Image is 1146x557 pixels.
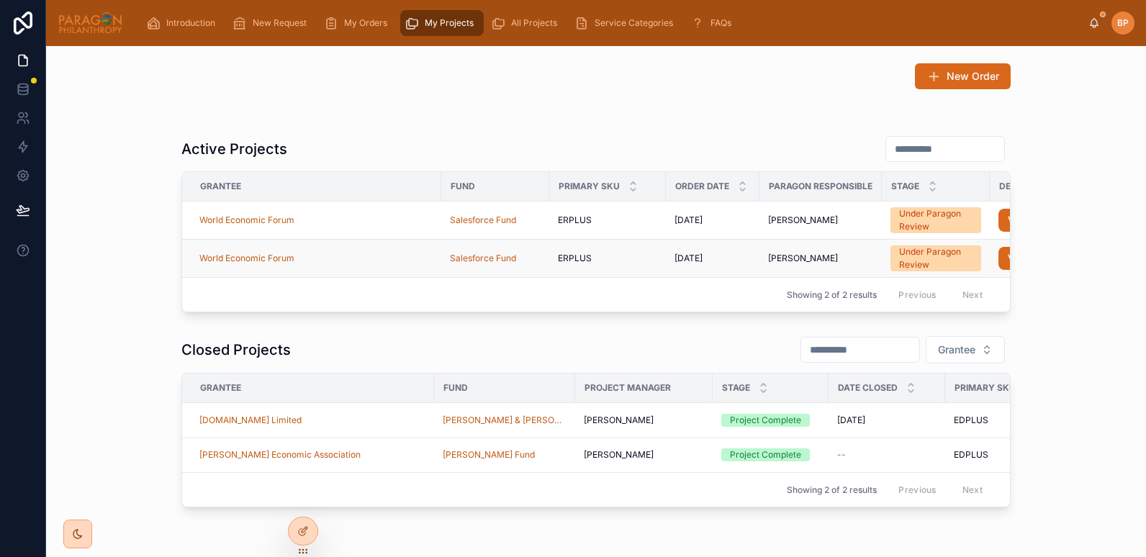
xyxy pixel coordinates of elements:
span: Date Closed [838,382,898,394]
a: [PERSON_NAME] [584,449,704,461]
a: Salesforce Fund [450,214,516,226]
a: Introduction [142,10,225,36]
span: [PERSON_NAME] [584,449,654,461]
div: Under Paragon Review [899,207,973,233]
a: [PERSON_NAME] Fund [443,449,567,461]
a: EDPLUS [954,449,1045,461]
span: All Projects [511,17,557,29]
span: Showing 2 of 2 results [787,484,877,496]
a: [PERSON_NAME] [768,214,873,226]
span: Details [999,181,1035,192]
span: Service Categories [595,17,673,29]
a: EDPLUS [954,415,1045,426]
div: Project Complete [730,448,801,461]
span: Introduction [166,17,215,29]
h1: Closed Projects [181,340,291,360]
a: [PERSON_NAME] [584,415,704,426]
a: World Economic Forum [199,253,433,264]
span: EDPLUS [954,449,988,461]
span: Stage [891,181,919,192]
span: FAQs [710,17,731,29]
button: Select Button [926,336,1005,363]
span: Stage [722,382,750,394]
a: [PERSON_NAME] [768,253,873,264]
a: [PERSON_NAME] & [PERSON_NAME] Fund [443,415,567,426]
a: New Request [228,10,317,36]
span: My Projects [425,17,474,29]
a: Project Complete [721,448,820,461]
span: Project Manager [585,382,671,394]
a: World Economic Forum [199,214,433,226]
a: Salesforce Fund [450,253,541,264]
span: New Order [947,69,999,83]
span: BP [1117,17,1129,29]
span: ERPLUS [558,253,592,264]
span: [DATE] [674,214,703,226]
a: [PERSON_NAME] Economic Association [199,449,425,461]
a: World Economic Forum [199,253,294,264]
div: Project Complete [730,414,801,427]
a: -- [837,449,937,461]
a: ERPLUS [558,214,657,226]
a: Salesforce Fund [450,214,541,226]
span: Grantee [200,181,241,192]
span: [PERSON_NAME] [584,415,654,426]
span: [PERSON_NAME] [768,253,838,264]
a: Salesforce Fund [450,253,516,264]
span: -- [837,449,846,461]
a: My Projects [400,10,484,36]
span: Order Date [675,181,729,192]
span: ERPLUS [558,214,592,226]
a: [DATE] [674,214,751,226]
a: Project Complete [721,414,820,427]
span: Fund [451,181,475,192]
a: My Orders [320,10,397,36]
button: View [998,209,1042,232]
span: Paragon Responsible [769,181,872,192]
span: Fund [443,382,468,394]
a: [DATE] [837,415,937,426]
a: [DOMAIN_NAME] Limited [199,415,302,426]
span: Showing 2 of 2 results [787,289,877,301]
span: Grantee [200,382,241,394]
a: View [998,215,1042,226]
a: View [998,209,1062,232]
a: Under Paragon Review [890,245,981,271]
a: All Projects [487,10,567,36]
span: [DATE] [837,415,865,426]
a: Under Paragon Review [890,207,981,233]
span: [DATE] [674,253,703,264]
a: [DOMAIN_NAME] Limited [199,415,425,426]
a: [DATE] [674,253,751,264]
button: New Order [915,63,1011,89]
a: [PERSON_NAME] Economic Association [199,449,361,461]
a: [PERSON_NAME] Fund [443,449,535,461]
a: View [998,247,1062,270]
span: Primary SKU [955,382,1016,394]
span: My Orders [344,17,387,29]
img: App logo [58,12,123,35]
span: New Request [253,17,307,29]
span: Grantee [938,343,975,357]
div: Under Paragon Review [899,245,973,271]
span: [PERSON_NAME] [768,214,838,226]
span: Primary SKU [559,181,620,192]
a: View [998,253,1042,264]
a: World Economic Forum [199,214,294,226]
button: View [998,247,1042,270]
span: EDPLUS [954,415,988,426]
div: scrollable content [135,7,1088,39]
h1: Active Projects [181,139,287,159]
a: Service Categories [570,10,683,36]
a: FAQs [686,10,741,36]
a: ERPLUS [558,253,657,264]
